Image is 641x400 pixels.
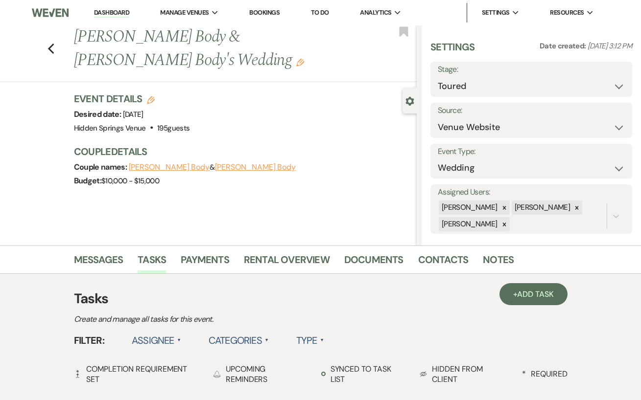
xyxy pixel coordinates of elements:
[74,123,146,133] span: Hidden Springs Venue
[244,252,330,273] a: Rental Overview
[177,336,181,344] span: ▲
[74,145,407,158] h3: Couple Details
[209,332,269,349] label: Categories
[550,8,584,18] span: Resources
[157,123,190,133] span: 195 guests
[129,162,296,172] span: &
[483,252,514,273] a: Notes
[296,332,324,349] label: Type
[439,217,499,231] div: [PERSON_NAME]
[405,96,414,105] button: Close lead details
[32,2,69,23] img: Weven Logo
[74,313,417,326] p: Create and manage all tasks for this event.
[482,8,510,18] span: Settings
[418,252,469,273] a: Contacts
[132,332,181,349] label: Assignee
[94,8,129,18] a: Dashboard
[74,162,129,172] span: Couple names:
[74,364,199,384] div: Completion Requirement Set
[74,92,190,106] h3: Event Details
[499,283,567,305] a: +Add Task
[517,289,553,299] span: Add Task
[265,336,269,344] span: ▲
[74,25,344,72] h1: [PERSON_NAME] Body & [PERSON_NAME] Body's Wedding
[311,8,329,17] a: To Do
[74,333,105,348] span: Filter:
[540,41,588,51] span: Date created:
[138,252,166,273] a: Tasks
[181,252,229,273] a: Payments
[344,252,404,273] a: Documents
[438,145,625,159] label: Event Type:
[296,58,304,67] button: Edit
[430,40,475,62] h3: Settings
[320,336,324,344] span: ▲
[522,369,567,379] div: Required
[160,8,209,18] span: Manage Venues
[74,252,123,273] a: Messages
[213,364,307,384] div: Upcoming Reminders
[439,200,499,215] div: [PERSON_NAME]
[74,109,123,119] span: Desired date:
[360,8,391,18] span: Analytics
[101,176,159,186] span: $10,000 - $15,000
[74,289,568,309] h3: Tasks
[321,364,405,384] div: Synced to task list
[438,185,625,200] label: Assigned Users:
[512,200,572,215] div: [PERSON_NAME]
[215,163,296,171] button: [PERSON_NAME] Body
[438,63,625,77] label: Stage:
[588,41,632,51] span: [DATE] 3:12 PM
[249,8,280,17] a: Bookings
[74,176,102,186] span: Budget:
[420,364,508,384] div: Hidden from Client
[438,104,625,118] label: Source:
[129,163,210,171] button: [PERSON_NAME] Body
[123,110,143,119] span: [DATE]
